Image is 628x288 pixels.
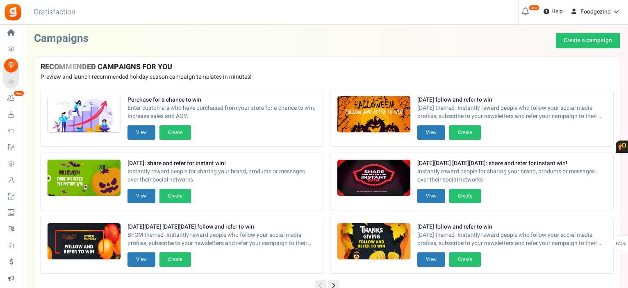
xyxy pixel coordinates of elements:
em: New [529,5,539,11]
a: Help [540,5,566,18]
span: [DATE] themed- Instantly reward people who follow your social media profiles, subscribe to your n... [417,104,607,120]
button: View [417,252,445,267]
button: View [127,189,155,203]
button: Create [449,189,481,203]
span: Instantly reward people for sharing your brand, products or messages over their social networks [417,168,607,184]
img: Recommended Campaigns [48,223,121,260]
img: Recommended Campaigns [48,160,121,197]
h3: Gratisfaction [25,4,84,20]
strong: [DATE][DATE] [DATE][DATE]: share and refer for instant win! [417,159,607,168]
button: View [417,125,445,140]
span: Enter customers who have purchased from your store for a chance to win. Increase sales and AOV. [127,104,317,120]
button: View [417,189,445,203]
span: BFCM themed- Instantly reward people who follow your social media profiles, subscribe to your new... [127,231,317,247]
img: Gratisfaction [4,3,22,21]
button: Create [449,125,481,140]
p: Preview and launch recommended holiday season campaign templates in minutes! [41,73,613,81]
strong: [DATE][DATE] [DATE][DATE] follow and refer to win [127,223,317,231]
span: Help [549,7,563,16]
button: View [127,252,155,267]
span: FAQs [615,236,626,252]
a: New [3,91,22,105]
em: New [14,91,24,96]
h2: Campaigns [34,33,89,45]
h4: RECOMMENDED CAMPAIGNS FOR YOU [41,63,613,71]
button: Create [159,252,191,267]
img: Recommended Campaigns [337,223,410,260]
strong: [DATE] follow and refer to win [417,223,607,231]
img: Recommended Campaigns [337,96,410,133]
span: [DATE] themed- Instantly reward people who follow your social media profiles, subscribe to your n... [417,231,607,247]
span: Instantly reward people for sharing your brand, products or messages over their social networks [127,168,317,184]
a: Create a campaign [556,33,620,48]
img: Recommended Campaigns [337,160,410,197]
strong: [DATE]: share and refer for instant win! [127,159,317,168]
button: Create [159,189,191,203]
button: Create [449,252,481,267]
strong: Purchase for a chance to win [127,96,317,104]
strong: [DATE] follow and refer to win [417,96,607,104]
img: Recommended Campaigns [48,96,121,133]
span: Foodgezind [580,7,611,16]
button: Create [159,125,191,140]
button: View [127,125,155,140]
